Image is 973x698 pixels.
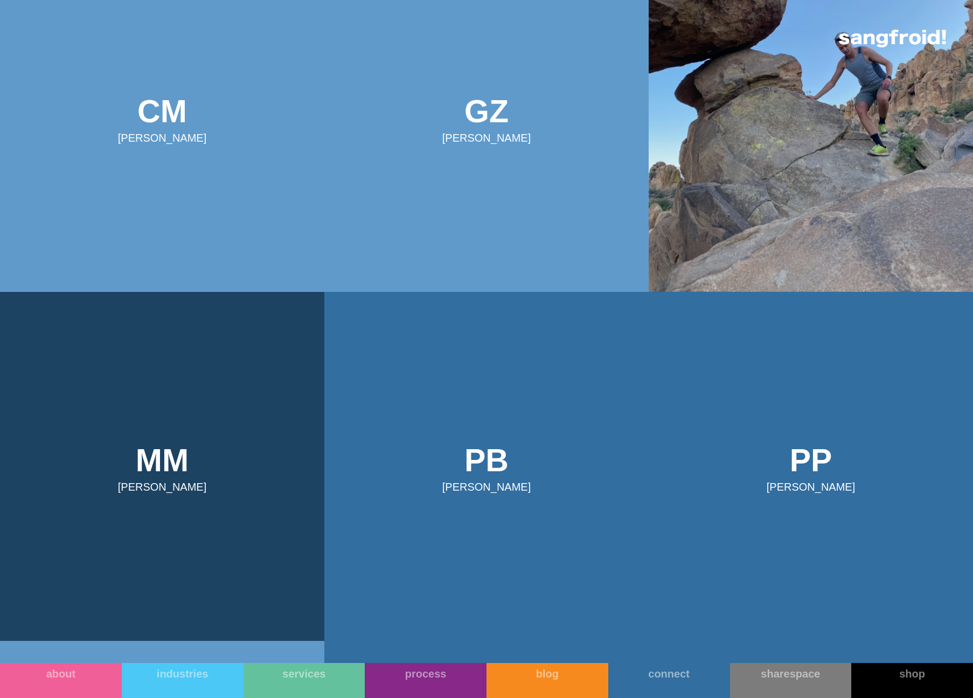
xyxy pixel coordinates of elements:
[464,440,509,481] div: PB
[790,440,832,481] div: PP
[118,132,206,144] div: [PERSON_NAME]
[608,667,730,680] div: connect
[851,667,973,680] div: shop
[486,667,608,680] div: blog
[136,440,189,481] div: MM
[365,667,486,680] div: process
[442,481,531,493] div: [PERSON_NAME]
[851,663,973,698] a: shop
[122,667,244,680] div: industries
[767,481,855,493] div: [PERSON_NAME]
[365,663,486,698] a: process
[730,667,852,680] div: sharespace
[137,91,187,132] div: CM
[608,663,730,698] a: connect
[118,481,206,493] div: [PERSON_NAME]
[8,210,39,215] a: privacy policy
[122,663,244,698] a: industries
[839,30,946,47] img: logo
[324,292,649,641] a: PB[PERSON_NAME]
[486,663,608,698] a: blog
[730,663,852,698] a: sharespace
[244,663,365,698] a: services
[244,667,365,680] div: services
[649,292,973,641] a: PP[PERSON_NAME]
